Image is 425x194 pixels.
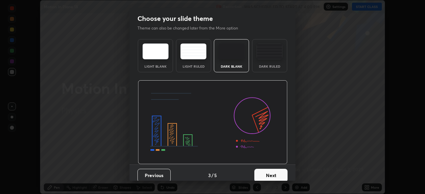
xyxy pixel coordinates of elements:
p: Theme can also be changed later from the More option [137,25,245,31]
div: Dark Blank [218,65,245,68]
h4: 3 [208,172,211,179]
img: darkTheme.f0cc69e5.svg [218,43,245,59]
div: Light Blank [142,65,169,68]
h4: / [212,172,213,179]
h2: Choose your slide theme [137,14,213,23]
img: lightRuledTheme.5fabf969.svg [180,43,207,59]
button: Next [254,169,288,182]
img: darkThemeBanner.d06ce4a2.svg [138,80,288,164]
h4: 5 [214,172,217,179]
div: Light Ruled [180,65,207,68]
img: darkRuledTheme.de295e13.svg [256,43,283,59]
div: Dark Ruled [256,65,283,68]
img: lightTheme.e5ed3b09.svg [142,43,169,59]
button: Previous [137,169,171,182]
